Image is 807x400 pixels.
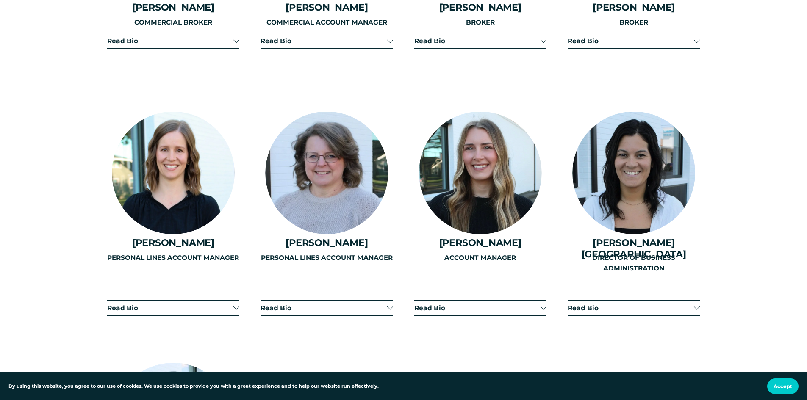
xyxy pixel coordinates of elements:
[774,383,792,389] span: Accept
[107,17,239,28] p: COMMERCIAL BROKER
[8,383,379,390] p: By using this website, you agree to our use of cookies. We use cookies to provide you with a grea...
[414,37,541,45] span: Read Bio
[261,237,393,248] h4: [PERSON_NAME]
[568,37,694,45] span: Read Bio
[261,253,393,263] p: PERSONAL LINES ACCOUNT MANAGER
[414,33,546,48] button: Read Bio
[568,253,700,273] p: DIRECTOR OF BUSINESS ADMINISTRATION
[414,17,546,28] p: BROKER
[568,304,694,312] span: Read Bio
[568,2,700,13] h4: [PERSON_NAME]
[568,237,700,259] h4: [PERSON_NAME][GEOGRAPHIC_DATA]
[107,2,239,13] h4: [PERSON_NAME]
[107,253,239,263] p: PERSONAL LINES ACCOUNT MANAGER
[261,17,393,28] p: COMMERCIAL ACCOUNT MANAGER
[414,2,546,13] h4: [PERSON_NAME]
[414,237,546,248] h4: [PERSON_NAME]
[568,33,700,48] button: Read Bio
[107,37,233,45] span: Read Bio
[568,17,700,28] p: BROKER
[568,301,700,315] button: Read Bio
[767,378,799,394] button: Accept
[261,37,387,45] span: Read Bio
[261,2,393,13] h4: [PERSON_NAME]
[261,33,393,48] button: Read Bio
[414,253,546,263] p: ACCOUNT MANAGER
[107,33,239,48] button: Read Bio
[107,237,239,248] h4: [PERSON_NAME]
